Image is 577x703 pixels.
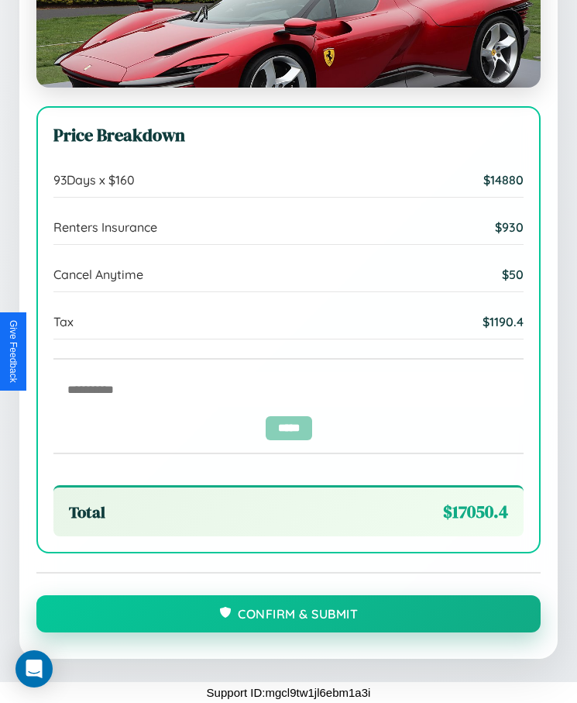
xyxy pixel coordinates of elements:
[53,267,143,282] span: Cancel Anytime
[15,650,53,687] div: Open Intercom Messenger
[36,595,541,632] button: Confirm & Submit
[483,172,524,188] span: $ 14880
[53,219,157,235] span: Renters Insurance
[53,123,524,147] h3: Price Breakdown
[443,500,508,524] span: $ 17050.4
[69,501,105,523] span: Total
[53,314,74,329] span: Tax
[495,219,524,235] span: $ 930
[483,314,524,329] span: $ 1190.4
[8,320,19,383] div: Give Feedback
[502,267,524,282] span: $ 50
[207,682,371,703] p: Support ID: mgcl9tw1jl6ebm1a3i
[53,172,135,188] span: 93 Days x $ 160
